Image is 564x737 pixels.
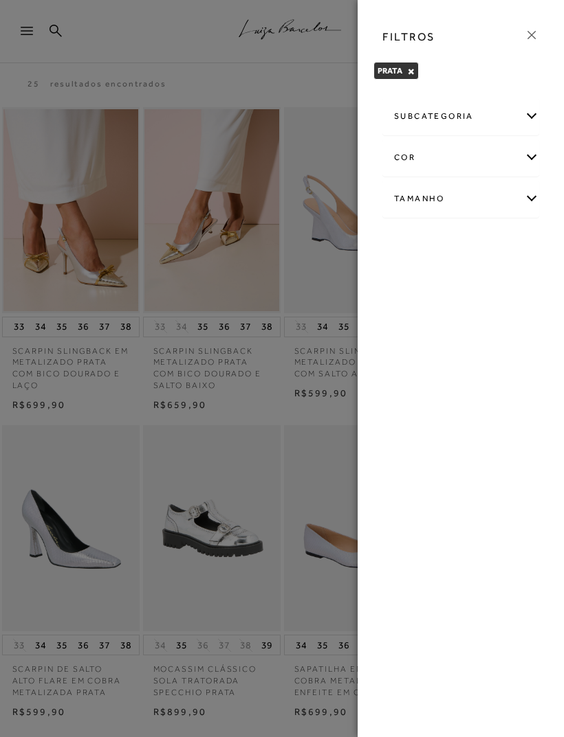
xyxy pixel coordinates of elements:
div: Tamanho [383,181,539,217]
button: PRATA Close [407,67,415,76]
div: subcategoria [383,98,539,135]
h3: FILTROS [382,29,435,45]
span: PRATA [378,66,402,76]
div: cor [383,139,539,176]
